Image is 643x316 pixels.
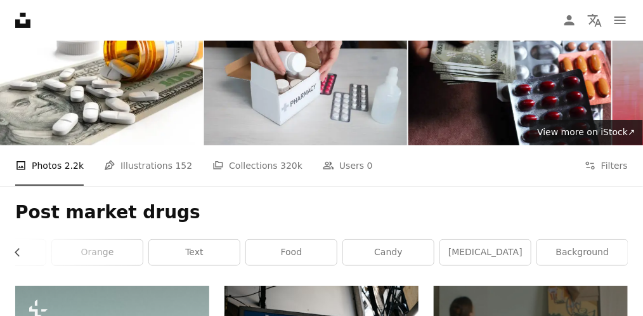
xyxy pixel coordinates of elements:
[585,145,628,186] button: Filters
[343,240,434,265] a: candy
[176,159,193,173] span: 152
[52,240,143,265] a: orange
[408,10,611,145] img: Buying Medicines with Indian currency notes
[204,10,407,145] img: Home medicine delivery, woman with a box of pills, pharmaceutical care
[537,127,635,137] span: View more on iStock ↗
[529,120,643,145] a: View more on iStock↗
[15,201,628,224] h1: Post market drugs
[104,145,192,186] a: Illustrations 152
[557,8,582,33] a: Log in / Sign up
[367,159,373,173] span: 0
[212,145,302,186] a: Collections 320k
[15,13,30,28] a: Home — Unsplash
[246,240,337,265] a: food
[280,159,302,173] span: 320k
[537,240,628,265] a: background
[323,145,373,186] a: Users 0
[607,8,633,33] button: Menu
[582,8,607,33] button: Language
[440,240,531,265] a: [MEDICAL_DATA]
[149,240,240,265] a: text
[15,240,29,265] button: scroll list to the left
